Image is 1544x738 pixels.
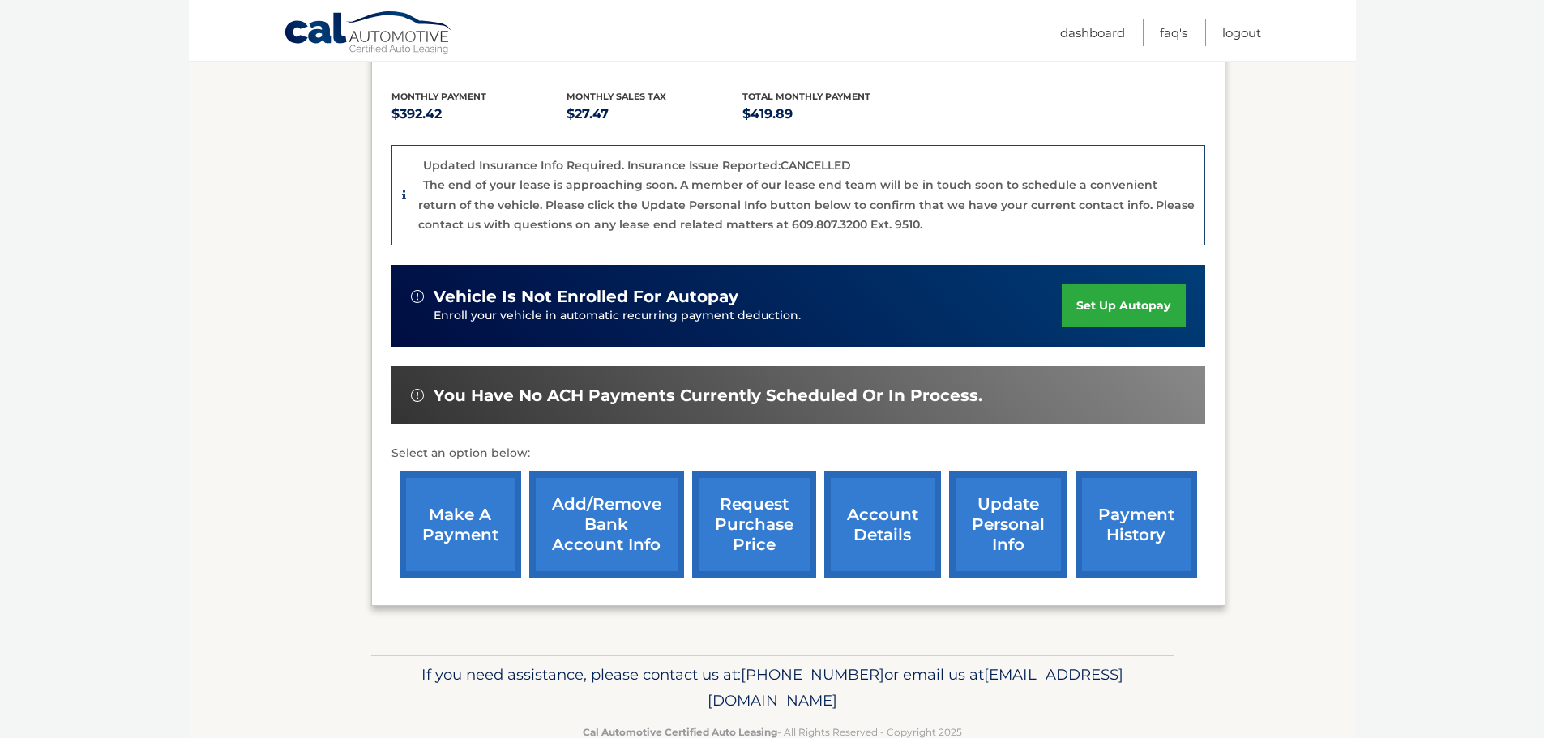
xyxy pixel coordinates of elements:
[391,444,1205,463] p: Select an option below:
[382,662,1163,714] p: If you need assistance, please contact us at: or email us at
[692,471,816,578] a: request purchase price
[418,177,1195,232] p: The end of your lease is approaching soon. A member of our lease end team will be in touch soon t...
[1222,19,1261,46] a: Logout
[567,103,742,126] p: $27.47
[411,389,424,402] img: alert-white.svg
[567,91,666,102] span: Monthly sales Tax
[824,471,941,578] a: account details
[949,471,1067,578] a: update personal info
[391,91,486,102] span: Monthly Payment
[391,103,567,126] p: $392.42
[1060,19,1125,46] a: Dashboard
[1076,471,1197,578] a: payment history
[1160,19,1187,46] a: FAQ's
[400,471,521,578] a: make a payment
[583,726,777,738] strong: Cal Automotive Certified Auto Leasing
[741,665,884,684] span: [PHONE_NUMBER]
[529,471,684,578] a: Add/Remove bank account info
[434,386,982,406] span: You have no ACH payments currently scheduled or in process.
[742,91,870,102] span: Total Monthly Payment
[434,307,1063,325] p: Enroll your vehicle in automatic recurring payment deduction.
[411,290,424,303] img: alert-white.svg
[284,11,454,58] a: Cal Automotive
[742,103,918,126] p: $419.89
[423,158,851,173] p: Updated Insurance Info Required. Insurance Issue Reported:CANCELLED
[434,287,738,307] span: vehicle is not enrolled for autopay
[1062,284,1185,327] a: set up autopay
[708,665,1123,710] span: [EMAIL_ADDRESS][DOMAIN_NAME]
